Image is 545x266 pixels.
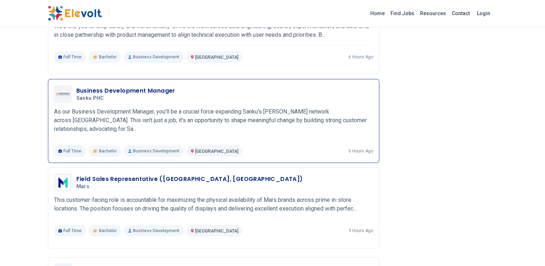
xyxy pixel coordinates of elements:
h3: Field Sales Representative ([GEOGRAPHIC_DATA], [GEOGRAPHIC_DATA]) [76,175,303,183]
a: Resources [417,8,449,19]
a: Sanku PHCBusiness Development ManagerSanku PHCAs our Business Development Manager, you’ll be a cr... [54,85,373,157]
p: We’d like you to: Ship safely and incrementally. Drive the work across data engineering, search, ... [54,22,373,39]
span: Bachelor [99,228,117,234]
p: Business Development [124,225,184,236]
span: Sanku PHC [76,95,104,102]
p: Full Time [54,225,86,236]
p: Business Development [124,145,184,157]
a: Home [367,8,388,19]
img: Elevolt [48,6,102,21]
p: Full Time [54,51,86,63]
span: Mars [76,183,89,190]
p: 6 hours ago [349,54,373,60]
span: [GEOGRAPHIC_DATA] [195,55,238,60]
p: This customer-facing role is accountable for maximizing the physical availability of Mars brands ... [54,196,373,213]
img: Sanku PHC [56,92,70,96]
iframe: Chat Widget [509,231,545,266]
a: MarsField Sales Representative ([GEOGRAPHIC_DATA], [GEOGRAPHIC_DATA])MarsThis customer-facing rol... [54,173,373,236]
span: [GEOGRAPHIC_DATA] [195,149,238,154]
p: Business Development [124,51,184,63]
a: Login [473,6,495,21]
img: Mars [56,175,70,190]
span: Bachelor [99,54,117,60]
h3: Business Development Manager [76,87,175,95]
span: [GEOGRAPHIC_DATA] [195,229,238,234]
p: 9 hours ago [349,228,373,234]
a: Find Jobs [388,8,417,19]
a: Contact [449,8,473,19]
span: Bachelor [99,148,117,154]
p: 6 hours ago [349,148,373,154]
p: As our Business Development Manager, you’ll be a crucial force expanding Sanku’s [PERSON_NAME] ne... [54,107,373,133]
p: Full Time [54,145,86,157]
